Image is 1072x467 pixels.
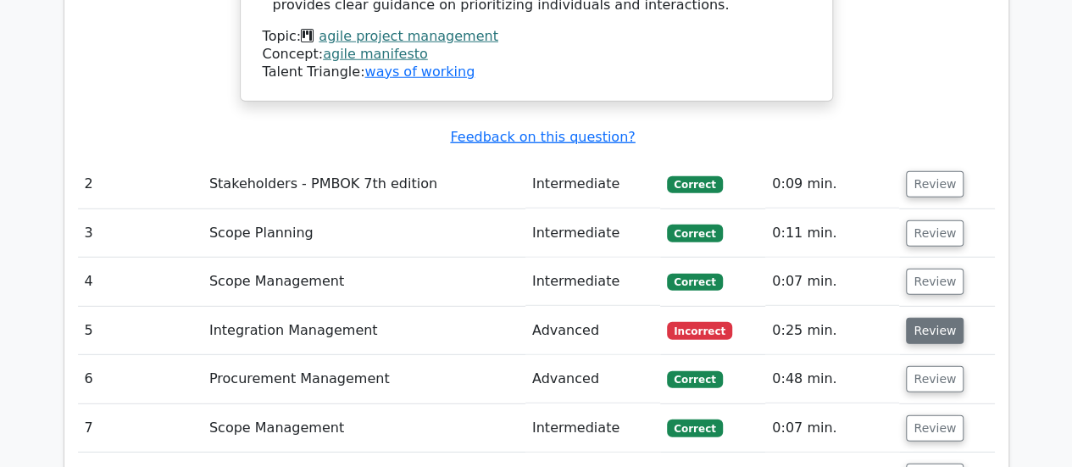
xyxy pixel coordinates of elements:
span: Correct [667,176,722,193]
td: 0:11 min. [765,209,899,258]
div: Concept: [263,46,810,64]
td: 3 [78,209,203,258]
td: 7 [78,404,203,453]
span: Correct [667,274,722,291]
td: 0:48 min. [765,355,899,403]
a: Feedback on this question? [450,129,635,145]
td: Scope Management [203,404,525,453]
button: Review [906,366,964,392]
div: Talent Triangle: [263,28,810,81]
div: Topic: [263,28,810,46]
button: Review [906,415,964,442]
span: Correct [667,371,722,388]
td: 0:09 min. [765,160,899,208]
td: 0:07 min. [765,258,899,306]
td: Stakeholders - PMBOK 7th edition [203,160,525,208]
td: Advanced [525,355,660,403]
td: Intermediate [525,160,660,208]
td: Scope Planning [203,209,525,258]
td: 6 [78,355,203,403]
td: 0:25 min. [765,307,899,355]
a: agile manifesto [323,46,428,62]
button: Review [906,220,964,247]
td: 5 [78,307,203,355]
td: 0:07 min. [765,404,899,453]
td: Procurement Management [203,355,525,403]
span: Correct [667,225,722,242]
td: Scope Management [203,258,525,306]
span: Incorrect [667,322,732,339]
td: Intermediate [525,404,660,453]
button: Review [906,171,964,197]
td: 4 [78,258,203,306]
td: Integration Management [203,307,525,355]
span: Correct [667,420,722,436]
button: Review [906,269,964,295]
td: Advanced [525,307,660,355]
a: agile project management [319,28,498,44]
button: Review [906,318,964,344]
td: 2 [78,160,203,208]
td: Intermediate [525,209,660,258]
td: Intermediate [525,258,660,306]
a: ways of working [364,64,475,80]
